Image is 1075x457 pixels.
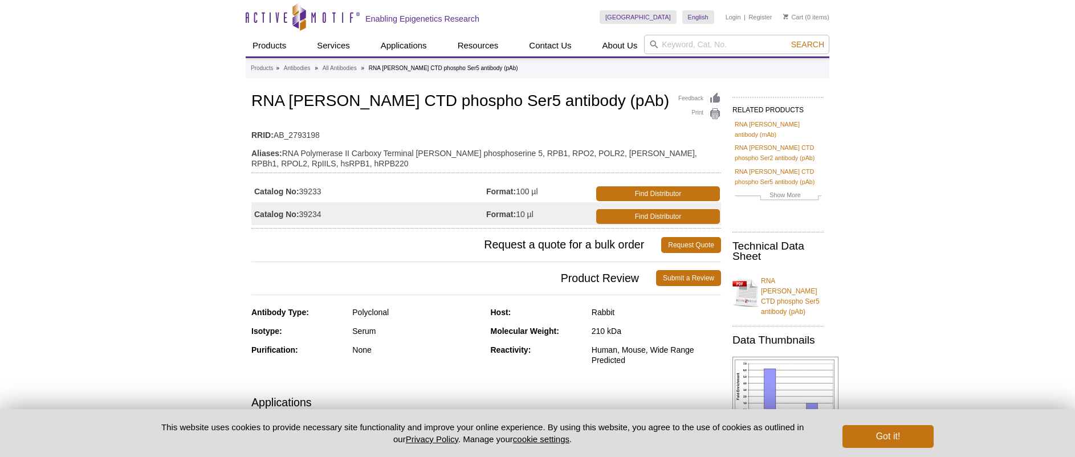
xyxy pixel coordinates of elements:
a: Contact Us [522,35,578,56]
a: Login [726,13,741,21]
h2: Technical Data Sheet [732,241,824,262]
a: Show More [735,190,821,203]
h2: Enabling Epigenetics Research [365,14,479,24]
strong: Catalog No: [254,186,299,197]
a: Feedback [678,92,721,105]
div: Human, Mouse, Wide Range Predicted [592,345,721,365]
input: Keyword, Cat. No. [644,35,829,54]
button: Search [788,39,828,50]
a: Antibodies [284,63,311,74]
a: Find Distributor [596,209,720,224]
li: RNA [PERSON_NAME] CTD phospho Ser5 antibody (pAb) [369,65,518,71]
a: Cart [783,13,803,21]
div: Polyclonal [352,307,482,317]
strong: Catalog No: [254,209,299,219]
a: About Us [596,35,645,56]
img: RNA pol II CTD phospho Ser5 antibody (pAb) tested by ChIP. [732,357,838,423]
a: Applications [374,35,434,56]
a: Find Distributor [596,186,720,201]
strong: Antibody Type: [251,308,309,317]
a: Print [678,108,721,120]
a: Products [246,35,293,56]
a: [GEOGRAPHIC_DATA] [600,10,677,24]
strong: RRID: [251,130,274,140]
div: 210 kDa [592,326,721,336]
div: None [352,345,482,355]
td: RNA Polymerase II Carboxy Terminal [PERSON_NAME] phosphoserine 5, RPB1, RPO2, POLR2, [PERSON_NAME... [251,141,721,170]
li: » [315,65,318,71]
button: cookie settings [513,434,569,444]
span: Search [791,40,824,49]
strong: Purification: [251,345,298,354]
a: RNA [PERSON_NAME] CTD phospho Ser5 antibody (pAb) [732,269,824,317]
h2: Data Thumbnails [732,335,824,345]
div: Serum [352,326,482,336]
div: Rabbit [592,307,721,317]
button: Got it! [842,425,934,448]
a: Products [251,63,273,74]
a: RNA [PERSON_NAME] CTD phospho Ser5 antibody (pAb) [735,166,821,187]
li: | [744,10,746,24]
span: Request a quote for a bulk order [251,237,661,253]
h2: RELATED PRODUCTS [732,97,824,117]
a: All Antibodies [323,63,357,74]
td: AB_2793198 [251,123,721,141]
span: Product Review [251,270,656,286]
p: This website uses cookies to provide necessary site functionality and improve your online experie... [141,421,824,445]
strong: Host: [491,308,511,317]
td: 39233 [251,179,486,202]
li: » [276,65,279,71]
a: RNA [PERSON_NAME] CTD phospho Ser2 antibody (pAb) [735,142,821,163]
strong: Molecular Weight: [491,327,559,336]
a: English [682,10,714,24]
h3: Applications [251,394,721,411]
a: Services [310,35,357,56]
td: 39234 [251,202,486,225]
a: Privacy Policy [406,434,458,444]
strong: Format: [486,209,516,219]
a: Register [748,13,772,21]
strong: Format: [486,186,516,197]
strong: Isotype: [251,327,282,336]
td: 100 µl [486,179,594,202]
li: » [361,65,364,71]
a: Submit a Review [656,270,721,286]
a: Resources [451,35,506,56]
td: 10 µl [486,202,594,225]
strong: Reactivity: [491,345,531,354]
li: (0 items) [783,10,829,24]
a: Request Quote [661,237,721,253]
img: Your Cart [783,14,788,19]
h1: RNA [PERSON_NAME] CTD phospho Ser5 antibody (pAb) [251,92,721,112]
strong: Aliases: [251,148,282,158]
a: RNA [PERSON_NAME] antibody (mAb) [735,119,821,140]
